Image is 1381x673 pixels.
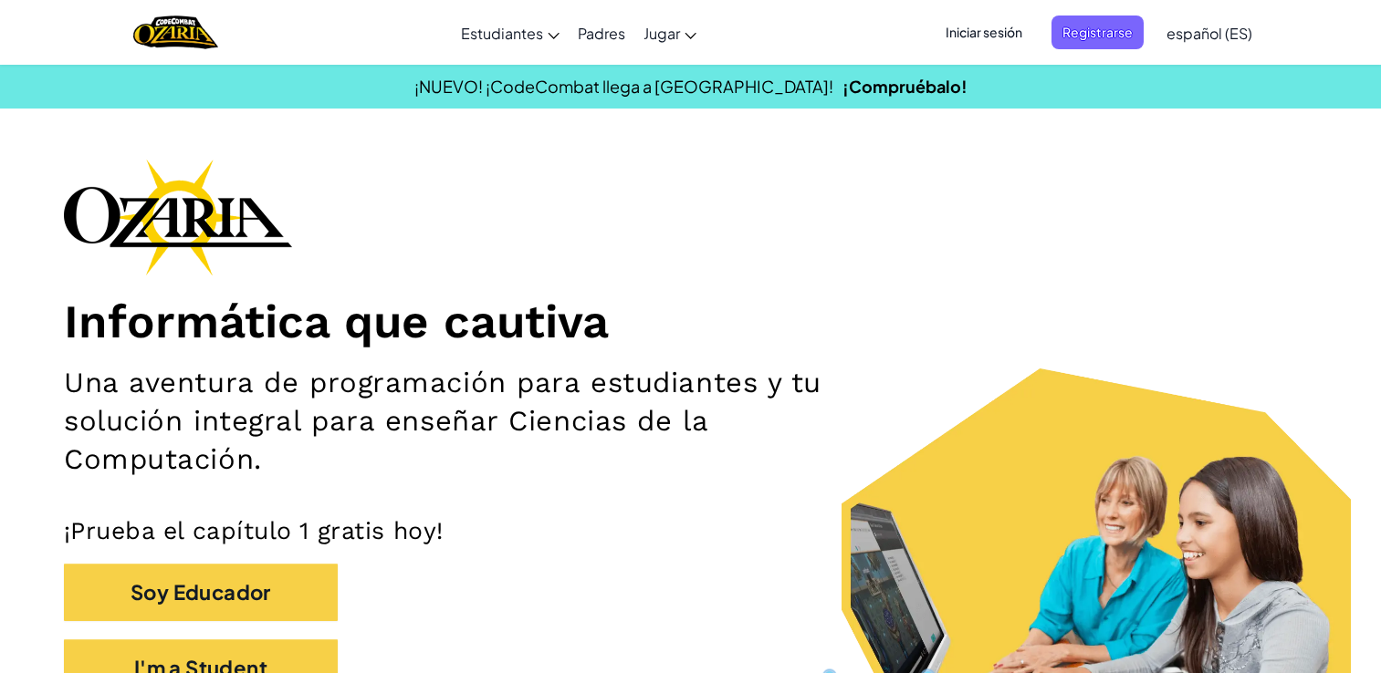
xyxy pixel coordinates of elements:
button: Soy Educador [64,564,338,621]
a: Padres [569,8,634,57]
span: Estudiantes [461,24,543,43]
button: Registrarse [1051,16,1144,49]
img: Home [133,14,218,51]
span: Jugar [643,24,680,43]
h1: Informática que cautiva [64,294,1317,350]
a: Ozaria by CodeCombat logo [133,14,218,51]
a: Estudiantes [452,8,569,57]
a: español (ES) [1157,8,1261,57]
a: ¡Compruébalo! [842,76,968,97]
img: Ozaria branding logo [64,159,292,275]
button: Iniciar sesión [935,16,1033,49]
h2: Una aventura de programación para estudiantes y tu solución integral para enseñar Ciencias de la ... [64,364,904,479]
a: Jugar [634,8,706,57]
span: ¡NUEVO! ¡CodeCombat llega a [GEOGRAPHIC_DATA]! [414,76,833,97]
p: ¡Prueba el capítulo 1 gratis hoy! [64,515,1317,545]
span: español (ES) [1167,24,1252,43]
